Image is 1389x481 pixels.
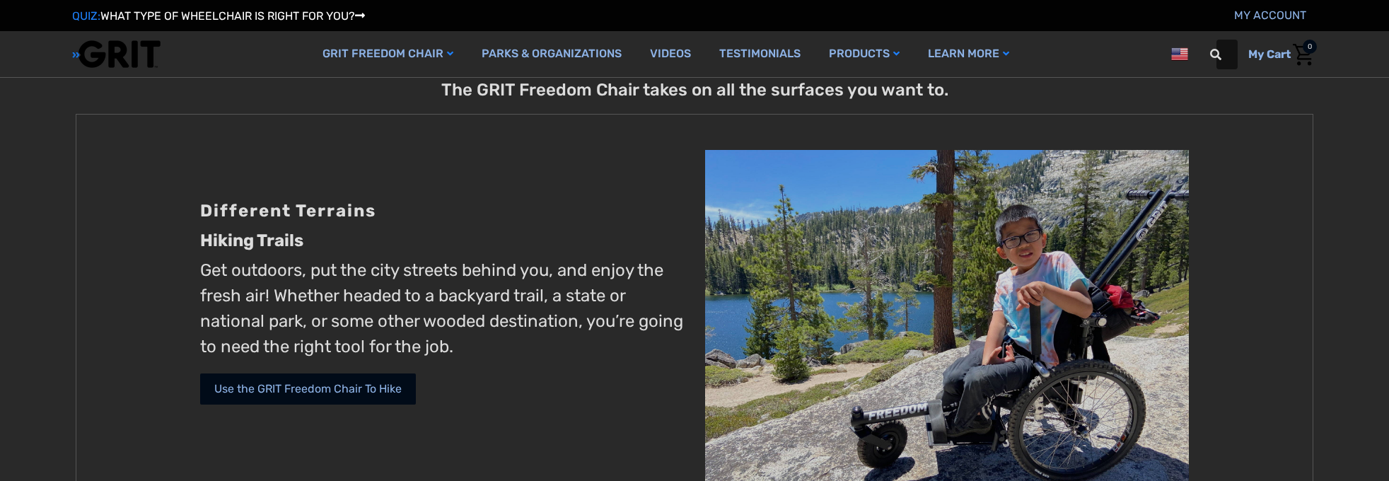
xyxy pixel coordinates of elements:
[200,373,416,405] a: Use the GRIT Freedom Chair To Hike
[1238,40,1317,69] a: Cart with 0 items
[1248,47,1291,61] span: My Cart
[467,31,636,77] a: Parks & Organizations
[441,77,948,103] p: The GRIT Freedom Chair takes on all the surfaces you want to.
[200,231,303,250] b: Hiking Trails
[200,198,684,224] div: Different Terrains
[1303,40,1317,54] span: 0
[1216,40,1238,69] input: Search
[72,9,100,23] span: QUIZ:
[705,31,815,77] a: Testimonials
[1234,8,1306,22] a: Account
[914,31,1023,77] a: Learn More
[1171,45,1188,63] img: us.png
[72,9,365,23] a: QUIZ:WHAT TYPE OF WHEELCHAIR IS RIGHT FOR YOU?
[308,31,467,77] a: GRIT Freedom Chair
[815,31,914,77] a: Products
[72,40,161,69] img: GRIT All-Terrain Wheelchair and Mobility Equipment
[200,257,684,359] p: Get outdoors, put the city streets behind you, and enjoy the fresh air! Whether headed to a backy...
[636,31,705,77] a: Videos
[1293,44,1313,66] img: Cart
